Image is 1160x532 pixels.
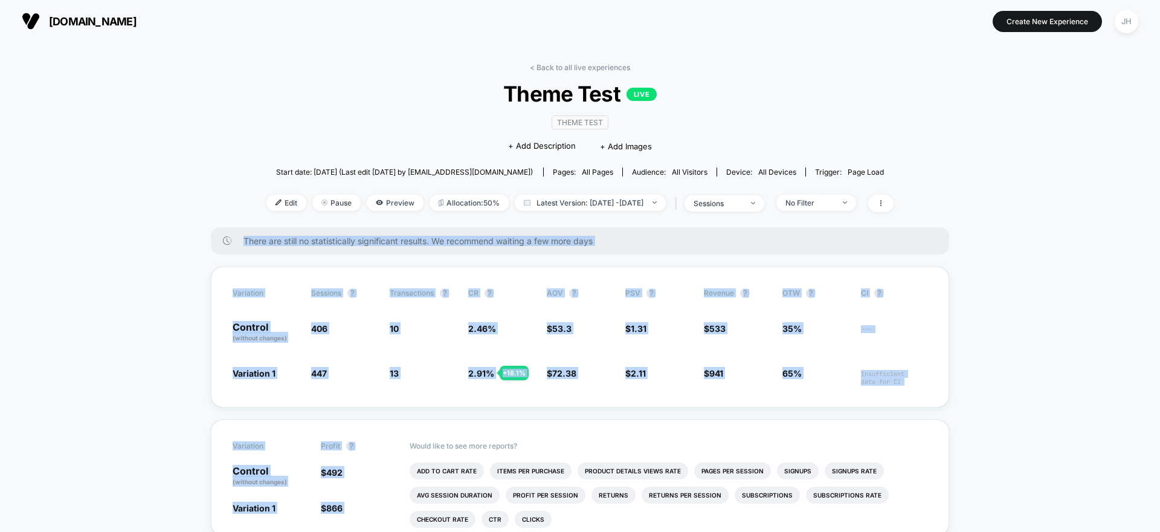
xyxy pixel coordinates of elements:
[553,167,613,177] div: Pages:
[547,323,572,334] span: $
[646,288,656,298] button: ?
[530,63,630,72] a: < Back to all live experiences
[993,11,1102,32] button: Create New Experience
[233,466,309,487] p: Control
[410,441,928,450] p: Would like to see more reports?
[515,511,552,528] li: Clicks
[346,441,356,451] button: ?
[508,140,576,152] span: + Add Description
[672,195,685,212] span: |
[625,323,646,334] span: $
[782,368,802,378] span: 65%
[569,288,579,298] button: ?
[1115,10,1138,33] div: JH
[506,487,585,504] li: Profit Per Session
[243,236,925,246] span: There are still no statistically significant results. We recommend waiting a few more days
[468,288,478,297] span: CR
[694,462,771,479] li: Pages Per Session
[266,195,306,211] span: Edit
[49,15,137,28] span: [DOMAIN_NAME]
[591,487,636,504] li: Returns
[440,288,449,298] button: ?
[825,462,884,479] li: Signups Rate
[843,201,847,204] img: end
[694,199,742,208] div: sessions
[490,462,572,479] li: Items Per Purchase
[233,478,287,485] span: (without changes)
[704,288,734,297] span: Revenue
[485,288,494,298] button: ?
[740,288,750,298] button: ?
[552,115,608,129] span: Theme Test
[717,167,805,177] span: Device:
[321,199,327,206] img: end
[298,81,862,106] span: Theme Test
[672,167,707,177] span: All Visitors
[806,288,816,298] button: ?
[410,462,484,479] li: Add To Cart Rate
[311,288,341,297] span: Sessions
[632,167,707,177] div: Audience:
[704,368,723,378] span: $
[642,487,729,504] li: Returns Per Session
[321,467,343,478] span: $
[777,462,819,479] li: Signups
[275,199,282,206] img: edit
[233,503,275,513] span: Variation 1
[390,323,399,334] span: 10
[704,323,726,334] span: $
[547,288,563,297] span: AOV
[1111,9,1142,34] button: JH
[233,288,299,298] span: Variation
[312,195,361,211] span: Pause
[326,467,343,478] span: 492
[582,167,613,177] span: all pages
[524,199,530,206] img: calendar
[735,487,800,504] li: Subscriptions
[552,368,576,378] span: 72.38
[652,201,657,204] img: end
[311,368,327,378] span: 447
[861,370,927,386] span: Insufficient data for CI
[18,11,140,31] button: [DOMAIN_NAME]
[326,503,343,513] span: 866
[347,288,357,298] button: ?
[22,12,40,30] img: Visually logo
[815,167,884,177] div: Trigger:
[468,368,494,378] span: 2.91 %
[468,323,496,334] span: 2.46 %
[233,368,275,378] span: Variation 1
[631,323,646,334] span: 1.31
[627,88,657,101] p: LIVE
[709,323,726,334] span: 533
[547,368,576,378] span: $
[625,288,640,297] span: PSV
[709,368,723,378] span: 941
[321,503,343,513] span: $
[276,167,533,177] span: Start date: [DATE] (Last edit [DATE] by [EMAIL_ADDRESS][DOMAIN_NAME])
[578,462,688,479] li: Product Details Views Rate
[751,202,755,204] img: end
[367,195,424,211] span: Preview
[482,511,509,528] li: Ctr
[439,199,443,206] img: rebalance
[625,368,646,378] span: $
[410,511,475,528] li: Checkout Rate
[600,141,652,151] span: + Add Images
[515,195,666,211] span: Latest Version: [DATE] - [DATE]
[233,322,299,343] p: Control
[500,366,529,380] div: + 18.1 %
[758,167,796,177] span: all devices
[233,441,299,451] span: Variation
[848,167,884,177] span: Page Load
[806,487,889,504] li: Subscriptions Rate
[390,368,399,378] span: 13
[552,323,572,334] span: 53.3
[311,323,327,334] span: 406
[321,441,340,450] span: Profit
[874,288,884,298] button: ?
[631,368,646,378] span: 2.11
[430,195,509,211] span: Allocation: 50%
[390,288,434,297] span: Transactions
[861,325,927,343] span: ---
